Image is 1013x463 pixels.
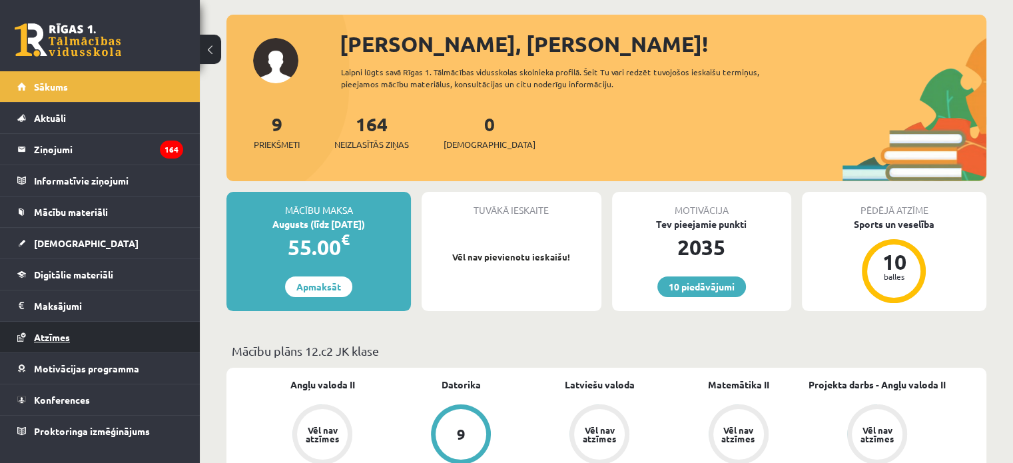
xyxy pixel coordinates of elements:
p: Mācību plāns 12.c2 JK klase [232,342,981,360]
legend: Informatīvie ziņojumi [34,165,183,196]
span: Mācību materiāli [34,206,108,218]
div: balles [874,272,914,280]
legend: Maksājumi [34,290,183,321]
a: Konferences [17,384,183,415]
a: 0[DEMOGRAPHIC_DATA] [444,112,535,151]
span: Neizlasītās ziņas [334,138,409,151]
div: 9 [457,427,466,442]
legend: Ziņojumi [34,134,183,165]
a: Latviešu valoda [565,378,635,392]
span: Aktuāli [34,112,66,124]
a: 9Priekšmeti [254,112,300,151]
span: [DEMOGRAPHIC_DATA] [444,138,535,151]
div: 10 [874,251,914,272]
a: Motivācijas programma [17,353,183,384]
p: Vēl nav pievienotu ieskaišu! [428,250,594,264]
span: [DEMOGRAPHIC_DATA] [34,237,139,249]
span: Motivācijas programma [34,362,139,374]
a: [DEMOGRAPHIC_DATA] [17,228,183,258]
a: Mācību materiāli [17,197,183,227]
span: Atzīmes [34,331,70,343]
div: Vēl nav atzīmes [720,426,757,443]
div: Vēl nav atzīmes [858,426,896,443]
span: Konferences [34,394,90,406]
span: Digitālie materiāli [34,268,113,280]
span: € [341,230,350,249]
div: Tev pieejamie punkti [612,217,791,231]
a: Aktuāli [17,103,183,133]
a: Matemātika II [708,378,769,392]
a: Sākums [17,71,183,102]
a: Rīgas 1. Tālmācības vidusskola [15,23,121,57]
span: Sākums [34,81,68,93]
div: Mācību maksa [226,192,411,217]
a: Digitālie materiāli [17,259,183,290]
a: Ziņojumi164 [17,134,183,165]
div: Sports un veselība [802,217,986,231]
span: Priekšmeti [254,138,300,151]
div: 55.00 [226,231,411,263]
a: Atzīmes [17,322,183,352]
i: 164 [160,141,183,159]
div: Vēl nav atzīmes [304,426,341,443]
div: Vēl nav atzīmes [581,426,618,443]
a: 10 piedāvājumi [657,276,746,297]
div: Tuvākā ieskaite [422,192,601,217]
div: Augusts (līdz [DATE]) [226,217,411,231]
a: Datorika [442,378,481,392]
a: Angļu valoda II [290,378,355,392]
a: Apmaksāt [285,276,352,297]
div: Pēdējā atzīme [802,192,986,217]
div: 2035 [612,231,791,263]
div: [PERSON_NAME], [PERSON_NAME]! [340,28,986,60]
a: 164Neizlasītās ziņas [334,112,409,151]
a: Informatīvie ziņojumi [17,165,183,196]
a: Sports un veselība 10 balles [802,217,986,305]
span: Proktoringa izmēģinājums [34,425,150,437]
div: Laipni lūgts savā Rīgas 1. Tālmācības vidusskolas skolnieka profilā. Šeit Tu vari redzēt tuvojošo... [341,66,797,90]
a: Proktoringa izmēģinājums [17,416,183,446]
div: Motivācija [612,192,791,217]
a: Maksājumi [17,290,183,321]
a: Projekta darbs - Angļu valoda II [809,378,946,392]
